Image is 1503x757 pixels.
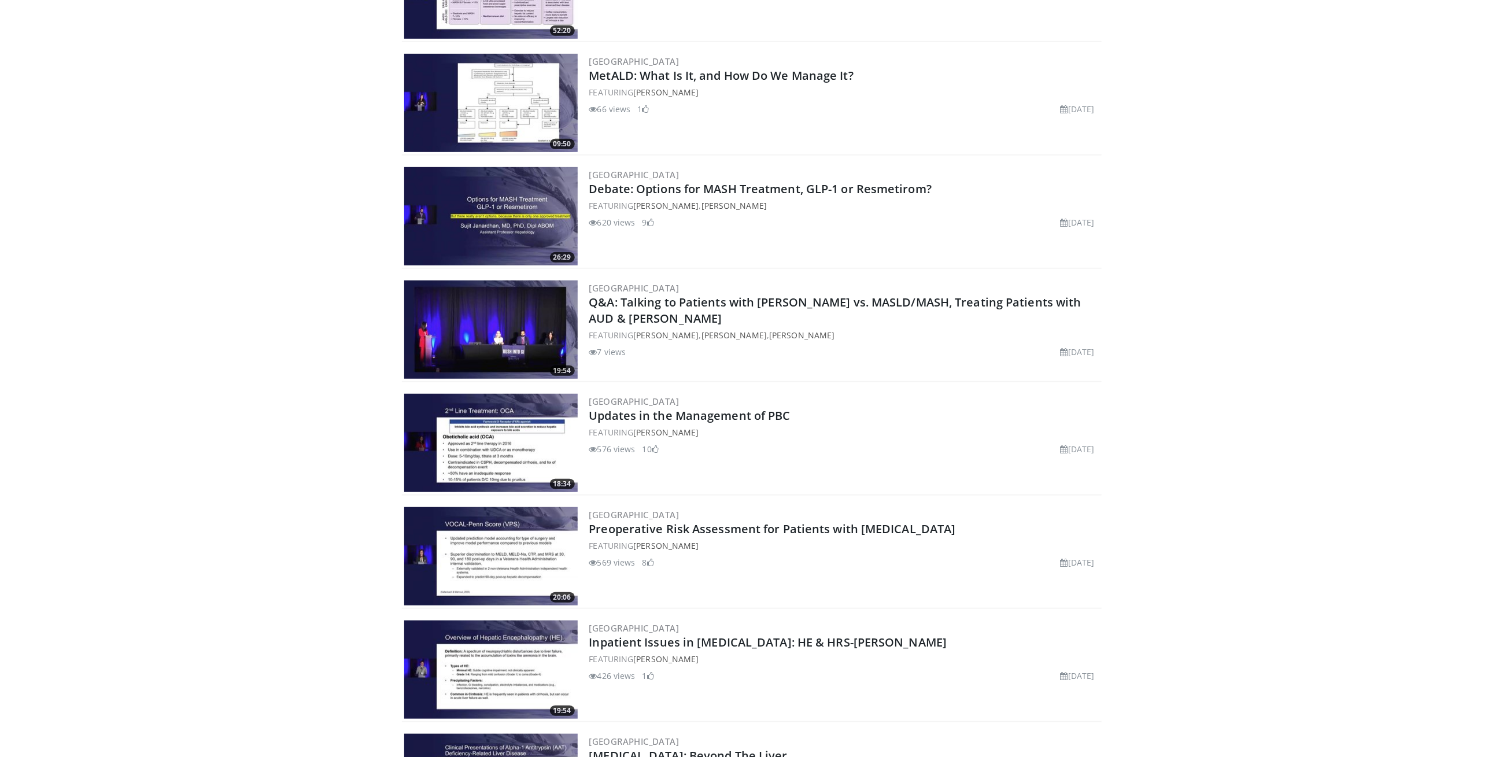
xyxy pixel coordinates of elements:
li: [DATE] [1061,346,1095,358]
a: 20:06 [404,507,578,605]
span: 19:54 [550,365,575,376]
li: 576 views [589,443,636,455]
a: [PERSON_NAME] [633,540,699,551]
a: [PERSON_NAME] [633,427,699,438]
div: FEATURING [589,86,1099,98]
li: 620 views [589,216,636,228]
li: 426 views [589,670,636,682]
img: f5c69883-d4cd-438a-85cd-3037e57e989e.300x170_q85_crop-smart_upscale.jpg [404,621,578,719]
li: 8 [642,556,654,568]
div: FEATURING , , [589,329,1099,341]
a: [PERSON_NAME] [633,330,699,341]
li: 1 [638,103,649,115]
a: Inpatient Issues in [MEDICAL_DATA]: HE & HRS-[PERSON_NAME] [589,634,947,650]
span: 19:54 [550,706,575,716]
a: Debate: Options for MASH Treatment, GLP-1 or Resmetirom? [589,181,932,197]
a: [GEOGRAPHIC_DATA] [589,169,680,180]
div: FEATURING [589,426,1099,438]
li: 10 [642,443,659,455]
a: MetALD: What Is It, and How Do We Manage It? [589,68,854,83]
img: 280d01b5-e88d-451f-9b42-524949e3ae93.300x170_q85_crop-smart_upscale.jpg [404,167,578,265]
span: 20:06 [550,592,575,603]
a: 26:29 [404,167,578,265]
li: [DATE] [1061,670,1095,682]
a: [GEOGRAPHIC_DATA] [589,56,680,67]
span: 09:50 [550,139,575,149]
span: 26:29 [550,252,575,263]
a: [PERSON_NAME] [701,200,767,211]
a: Preoperative Risk Assessment for Patients with [MEDICAL_DATA] [589,521,956,537]
li: [DATE] [1061,103,1095,115]
li: [DATE] [1061,556,1095,568]
a: 18:34 [404,394,578,492]
img: 6a3d8f62-ad06-4fe1-aef7-142aeebcafbc.300x170_q85_crop-smart_upscale.jpg [404,280,578,379]
img: 5cf47cf8-5b4c-4c40-a1d9-4c8d132695a9.300x170_q85_crop-smart_upscale.jpg [404,394,578,492]
a: Updates in the Management of PBC [589,408,791,423]
li: [DATE] [1061,443,1095,455]
a: [GEOGRAPHIC_DATA] [589,622,680,634]
a: [PERSON_NAME] [769,330,834,341]
a: [PERSON_NAME] [633,87,699,98]
a: [PERSON_NAME] [633,653,699,664]
a: [PERSON_NAME] [633,200,699,211]
a: [GEOGRAPHIC_DATA] [589,509,680,520]
li: 569 views [589,556,636,568]
a: 09:50 [404,54,578,152]
div: FEATURING , [589,200,1099,212]
a: Q&A: Talking to Patients with [PERSON_NAME] vs. MASLD/MASH, Treating Patients with AUD & [PERSON_... [589,294,1081,326]
li: 7 views [589,346,626,358]
span: 52:20 [550,25,575,36]
img: 5d22637f-8873-420d-986f-5e5b113639da.300x170_q85_crop-smart_upscale.jpg [404,54,578,152]
img: 1dab86e2-d0c8-467c-a84d-da4297101045.300x170_q85_crop-smart_upscale.jpg [404,507,578,605]
a: [PERSON_NAME] [701,330,767,341]
li: 9 [642,216,654,228]
a: 19:54 [404,280,578,379]
span: 18:34 [550,479,575,489]
li: 66 views [589,103,631,115]
a: [GEOGRAPHIC_DATA] [589,282,680,294]
li: 1 [642,670,654,682]
div: FEATURING [589,653,1099,665]
div: FEATURING [589,540,1099,552]
a: [GEOGRAPHIC_DATA] [589,736,680,747]
li: [DATE] [1061,216,1095,228]
a: [GEOGRAPHIC_DATA] [589,396,680,407]
a: 19:54 [404,621,578,719]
